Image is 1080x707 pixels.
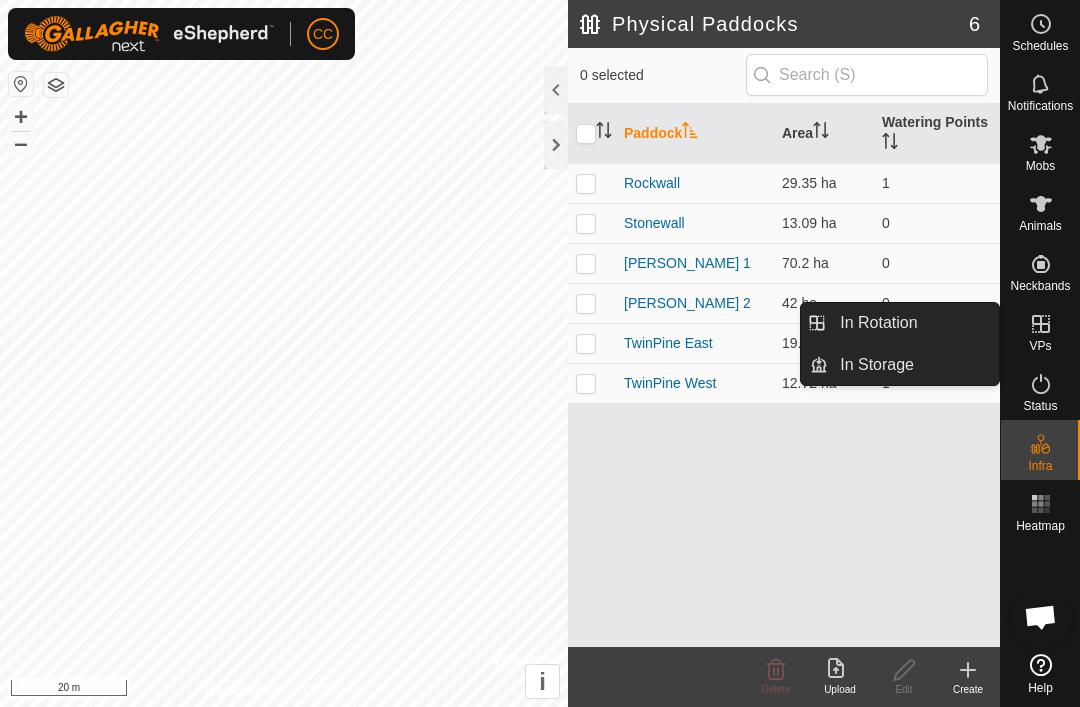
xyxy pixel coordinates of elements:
[936,682,1000,697] div: Create
[624,255,751,271] a: [PERSON_NAME] 1
[774,363,874,403] td: 12.72 ha
[828,345,999,385] a: In Storage
[205,681,280,699] a: Privacy Policy
[746,54,988,96] input: Search (S)
[624,215,685,231] a: Stonewall
[774,104,874,164] th: Area
[1016,520,1065,532] span: Heatmap
[828,303,999,343] a: In Rotation
[872,682,936,697] div: Edit
[813,125,829,141] p-sorticon: Activate to sort
[874,283,1000,323] td: 0
[682,125,698,141] p-sorticon: Activate to sort
[1023,400,1057,412] span: Status
[24,16,274,52] img: Gallagher Logo
[1026,160,1055,172] span: Mobs
[539,668,546,695] span: i
[874,243,1000,283] td: 0
[624,295,751,311] a: [PERSON_NAME] 2
[313,24,333,45] span: CC
[1019,220,1062,232] span: Animals
[1028,460,1052,472] span: Infra
[304,681,363,699] a: Contact Us
[874,104,1000,164] th: Watering Points
[840,353,914,377] span: In Storage
[616,104,774,164] th: Paddock
[624,175,680,191] a: Rockwall
[774,203,874,243] td: 13.09 ha
[1029,340,1051,352] span: VPs
[762,684,791,695] span: Delete
[596,125,612,141] p-sorticon: Activate to sort
[1012,40,1068,52] span: Schedules
[526,665,559,698] button: i
[44,73,68,97] button: Map Layers
[624,375,716,391] a: TwinPine West
[774,163,874,203] td: 29.35 ha
[969,9,980,39] span: 6
[774,283,874,323] td: 42 ha
[808,682,872,697] div: Upload
[1008,100,1073,112] span: Notifications
[580,65,746,86] span: 0 selected
[840,311,917,335] span: In Rotation
[774,323,874,363] td: 19.37 ha
[9,105,33,129] button: +
[1010,280,1070,292] span: Neckbands
[1001,646,1080,702] a: Help
[1028,682,1053,694] span: Help
[9,72,33,96] button: Reset Map
[624,335,713,351] a: TwinPine East
[774,243,874,283] td: 70.2 ha
[801,345,999,385] li: In Storage
[9,131,33,155] button: –
[882,136,898,152] p-sorticon: Activate to sort
[801,303,999,343] li: In Rotation
[874,163,1000,203] td: 1
[1011,587,1071,647] div: Open chat
[580,12,969,36] h2: Physical Paddocks
[874,203,1000,243] td: 0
